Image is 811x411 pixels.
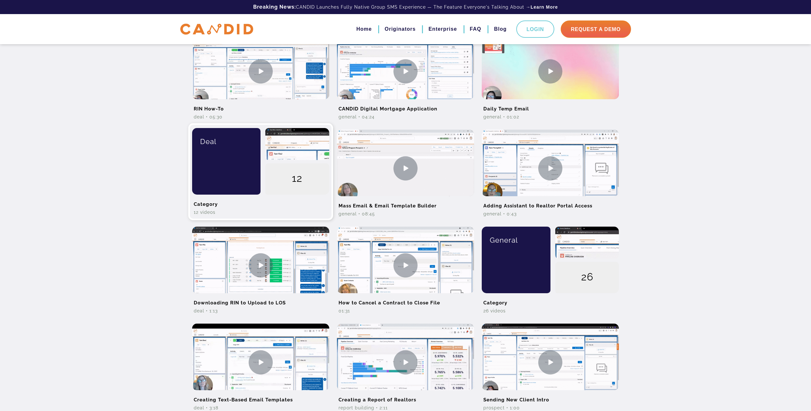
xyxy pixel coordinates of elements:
h2: Adding Assistant to Realtor Portal Access [482,196,619,211]
div: Deal • 1:13 [192,308,329,314]
div: General • 01:02 [482,114,619,120]
div: Prospect • 1:00 [482,405,619,411]
h2: How to Cancel a Contract to Close File [337,293,474,308]
a: Enterprise [428,24,457,35]
div: Deal • 05:30 [192,114,329,120]
h2: Category [482,293,619,308]
img: Daily Temp Email Video [482,33,619,110]
img: Mass Email & Email Template Builder Video [337,130,474,207]
h2: Sending New Client Intro [482,390,619,405]
a: FAQ [470,24,481,35]
h2: Category [192,195,329,209]
img: CANDID Digital Mortgage Application Video [337,33,474,110]
img: Sending New Client Intro Video [482,324,619,401]
div: General [487,227,546,254]
div: 01:31 [337,308,474,314]
a: Home [356,24,372,35]
div: Deal • 3:18 [192,405,329,411]
h2: Creating Text-Based Email Templates [192,390,329,405]
img: Adding Assistant to Realtor Portal Access Video [482,130,619,207]
h2: CANDID Digital Mortgage Application [337,99,474,114]
a: Learn More [531,4,558,10]
img: RIN How-To Video [192,33,329,110]
a: Blog [494,24,507,35]
img: Downloading RIN to Upload to LOS Video [192,227,329,304]
div: General • 0:43 [482,211,619,217]
div: General • 08:45 [337,211,474,217]
h2: RIN How-To [192,99,329,114]
div: Report Building • 2:11 [337,405,474,411]
div: General • 04:24 [337,114,474,120]
div: 26 [555,262,619,294]
div: Deal [197,128,256,155]
img: How to Cancel a Contract to Close File Video [337,227,474,304]
h2: Mass Email & Email Template Builder [337,196,474,211]
img: CANDID APP [180,24,253,35]
div: 12 Videos [192,209,329,215]
a: Originators [385,24,416,35]
img: Creating Text-Based Email Templates Video [192,324,329,401]
div: 26 Videos [482,308,619,314]
a: Login [516,20,554,38]
div: 12 [265,163,329,195]
b: Breaking News: [253,4,296,10]
h2: Creating a Report of Realtors [337,390,474,405]
a: Request A Demo [561,20,631,38]
h2: Downloading RIN to Upload to LOS [192,293,329,308]
img: Creating a Report of Realtors Video [337,324,474,401]
h2: Daily Temp Email [482,99,619,114]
